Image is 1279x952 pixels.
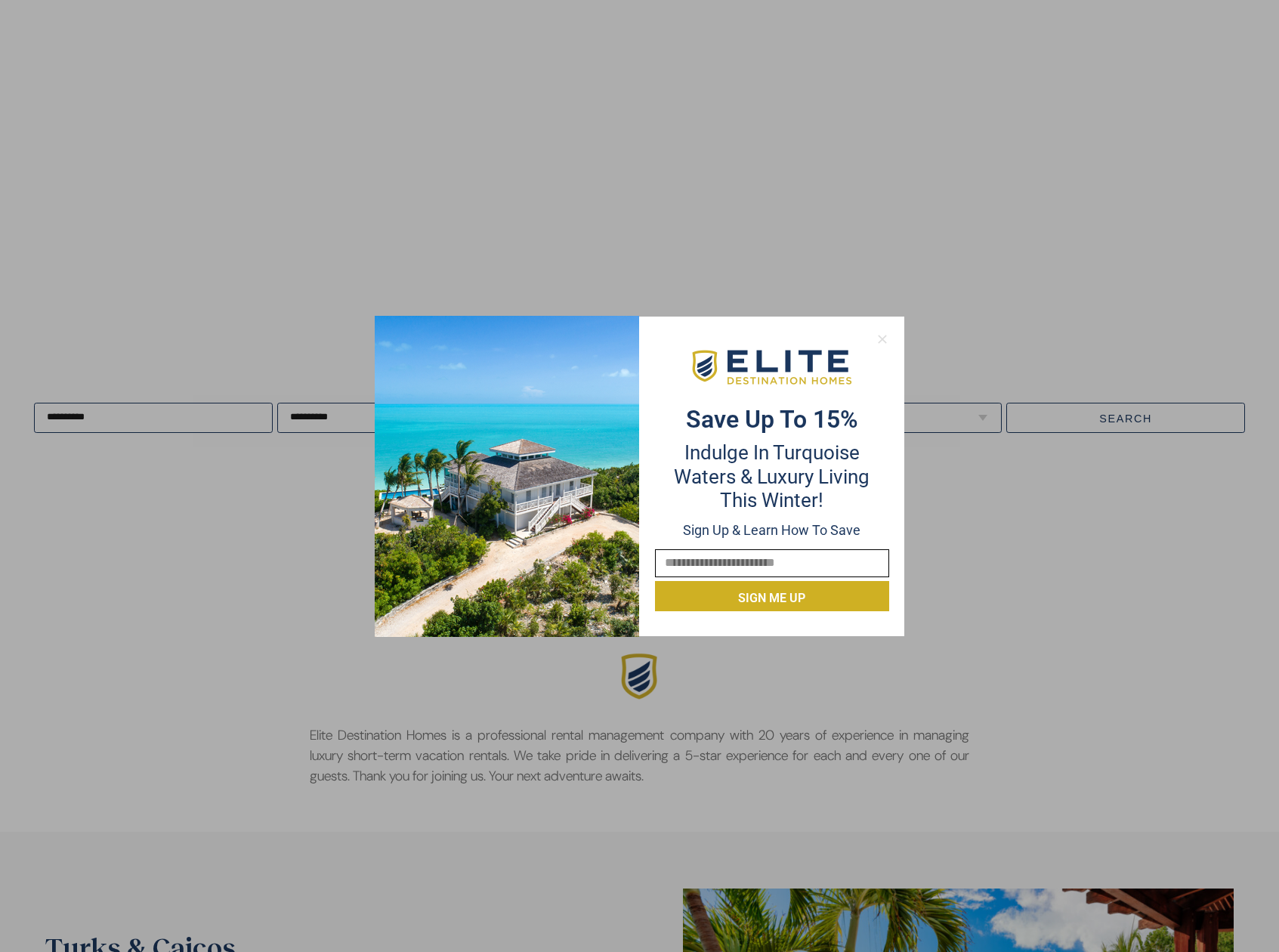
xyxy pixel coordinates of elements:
span: Sign up & learn how to save [683,522,860,538]
img: EDH-Logo-Horizontal-217-58px.png [690,346,854,390]
input: Email [655,549,889,577]
strong: Save up to 15% [686,405,858,434]
span: Indulge in Turquoise Waters & Luxury Living [674,441,870,487]
button: Close [871,328,893,351]
span: this winter! [720,489,823,512]
button: Sign me up [655,581,889,611]
img: Desktop-Opt-in-2025-01-10T154335.578.png [375,316,639,637]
